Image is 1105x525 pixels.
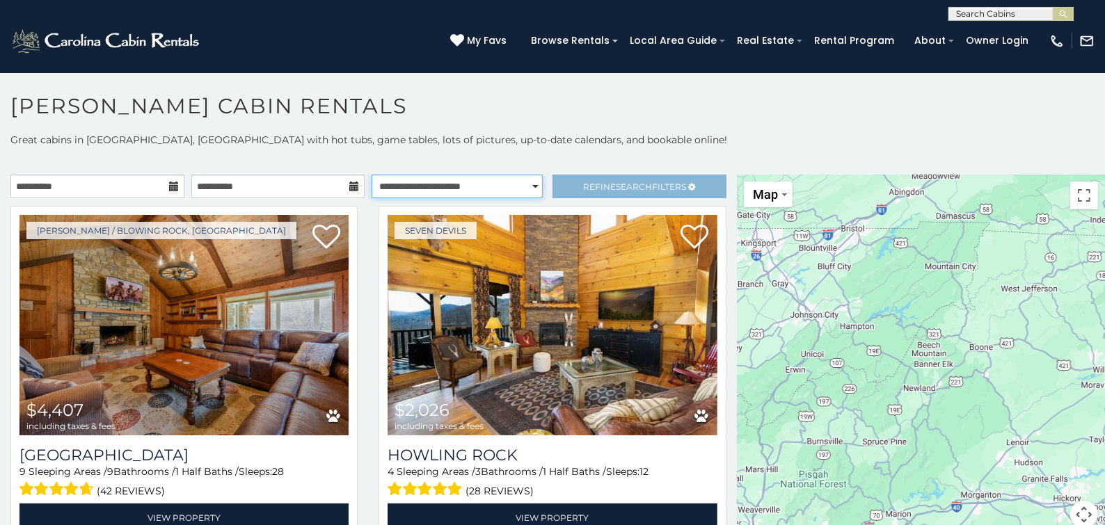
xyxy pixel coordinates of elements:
a: [PERSON_NAME] / Blowing Rock, [GEOGRAPHIC_DATA] [26,222,296,239]
span: (42 reviews) [97,482,166,500]
a: My Favs [450,33,510,49]
a: Add to favorites [681,223,709,252]
span: including taxes & fees [395,421,484,430]
a: Seven Devils [395,222,477,239]
a: Browse Rentals [524,30,617,51]
a: Owner Login [959,30,1035,51]
a: Local Area Guide [623,30,724,51]
span: 3 [475,465,481,478]
a: Add to favorites [312,223,340,252]
span: Map [754,187,779,202]
a: Howling Rock [388,446,717,465]
img: mail-regular-white.png [1079,33,1095,49]
a: Real Estate [730,30,801,51]
a: RefineSearchFilters [552,175,726,198]
span: 9 [107,465,113,478]
div: Sleeping Areas / Bathrooms / Sleeps: [388,465,717,500]
img: White-1-2.png [10,27,203,55]
span: 12 [639,465,649,478]
img: phone-regular-white.png [1049,33,1065,49]
span: $4,407 [26,400,84,420]
span: $2,026 [395,400,450,420]
span: 9 [19,465,26,478]
span: (28 reviews) [466,482,534,500]
span: including taxes & fees [26,421,116,430]
img: Appalachian Mountain Lodge [19,215,349,435]
button: Toggle fullscreen view [1070,181,1098,209]
span: 4 [388,465,394,478]
span: 28 [272,465,284,478]
button: Change map style [744,181,793,207]
div: Sleeping Areas / Bathrooms / Sleeps: [19,465,349,500]
a: [GEOGRAPHIC_DATA] [19,446,349,465]
span: My Favs [467,33,507,48]
h3: Appalachian Mountain Lodge [19,446,349,465]
img: Howling Rock [388,215,717,435]
span: 1 Half Baths / [175,465,239,478]
a: Howling Rock $2,026 including taxes & fees [388,215,717,435]
a: Appalachian Mountain Lodge $4,407 including taxes & fees [19,215,349,435]
a: About [907,30,953,51]
span: 1 Half Baths / [543,465,606,478]
a: Rental Program [807,30,901,51]
span: Search [616,181,652,192]
span: Refine Filters [583,181,686,192]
